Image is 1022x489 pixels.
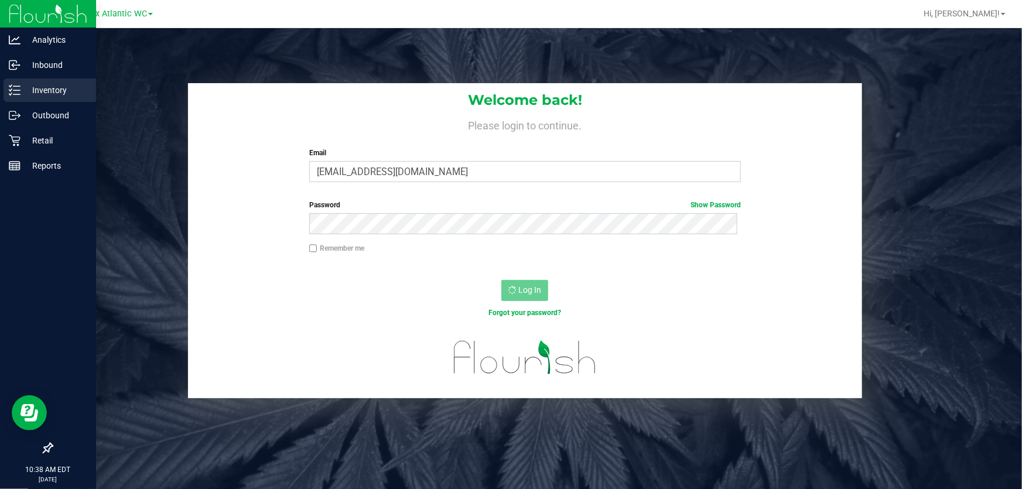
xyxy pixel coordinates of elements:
[5,464,91,475] p: 10:38 AM EDT
[488,309,561,317] a: Forgot your password?
[86,9,147,19] span: Jax Atlantic WC
[20,159,91,173] p: Reports
[20,58,91,72] p: Inbound
[5,475,91,484] p: [DATE]
[501,280,548,301] button: Log In
[20,134,91,148] p: Retail
[309,201,340,209] span: Password
[924,9,1000,18] span: Hi, [PERSON_NAME]!
[188,117,862,131] h4: Please login to continue.
[9,110,20,121] inline-svg: Outbound
[9,160,20,172] inline-svg: Reports
[441,330,610,385] img: flourish_logo.svg
[309,148,741,158] label: Email
[9,135,20,146] inline-svg: Retail
[309,243,364,254] label: Remember me
[9,59,20,71] inline-svg: Inbound
[20,33,91,47] p: Analytics
[691,201,741,209] a: Show Password
[309,244,317,252] input: Remember me
[20,108,91,122] p: Outbound
[9,84,20,96] inline-svg: Inventory
[188,93,862,108] h1: Welcome back!
[12,395,47,430] iframe: Resource center
[20,83,91,97] p: Inventory
[9,34,20,46] inline-svg: Analytics
[518,285,541,295] span: Log In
